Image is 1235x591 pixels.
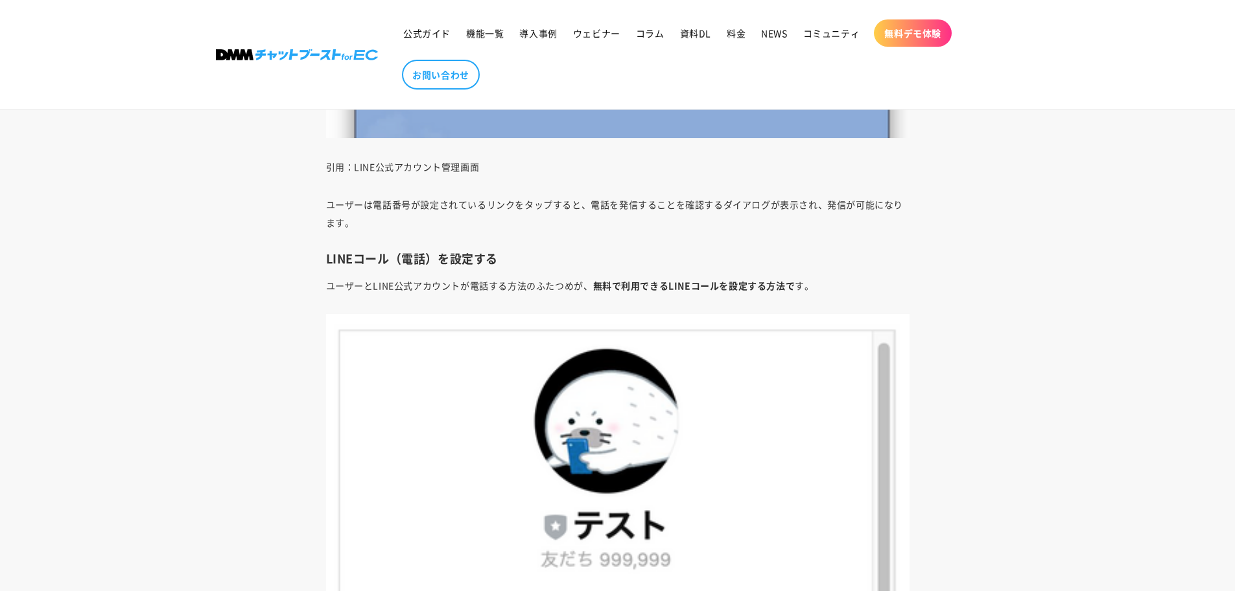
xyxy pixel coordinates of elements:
a: 公式ガイド [395,19,458,47]
a: 無料デモ体験 [874,19,952,47]
a: 料金 [719,19,753,47]
strong: 無料で利用できるLINEコールを設定する方法で [593,279,795,292]
a: NEWS [753,19,795,47]
span: 機能一覧 [466,27,504,39]
p: ユーザーとLINE公式アカウントが電話する方法のふたつめが、 す。 [326,276,910,295]
span: 無料デモ体験 [884,27,941,39]
a: 資料DL [672,19,719,47]
span: 導入事例 [519,27,557,39]
a: コラム [628,19,672,47]
span: 公式ガイド [403,27,451,39]
span: コラム [636,27,665,39]
p: 引用：LINE公式アカウント管理画面 [326,158,910,176]
a: ウェビナー [565,19,628,47]
h3: LINEコール（電話）を設定する [326,251,910,266]
span: お問い合わせ [412,69,469,80]
p: ユーザーは電話番号が設定されているリンクをタップすると、電話を発信することを確認するダイアログが表示され、発信が可能になります。 [326,195,910,232]
span: ウェビナー [573,27,620,39]
img: 株式会社DMM Boost [216,49,378,60]
span: 資料DL [680,27,711,39]
a: コミュニティ [795,19,868,47]
a: お問い合わせ [402,60,480,90]
span: 料金 [727,27,746,39]
span: コミュニティ [803,27,860,39]
a: 機能一覧 [458,19,512,47]
a: 導入事例 [512,19,565,47]
span: NEWS [761,27,787,39]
